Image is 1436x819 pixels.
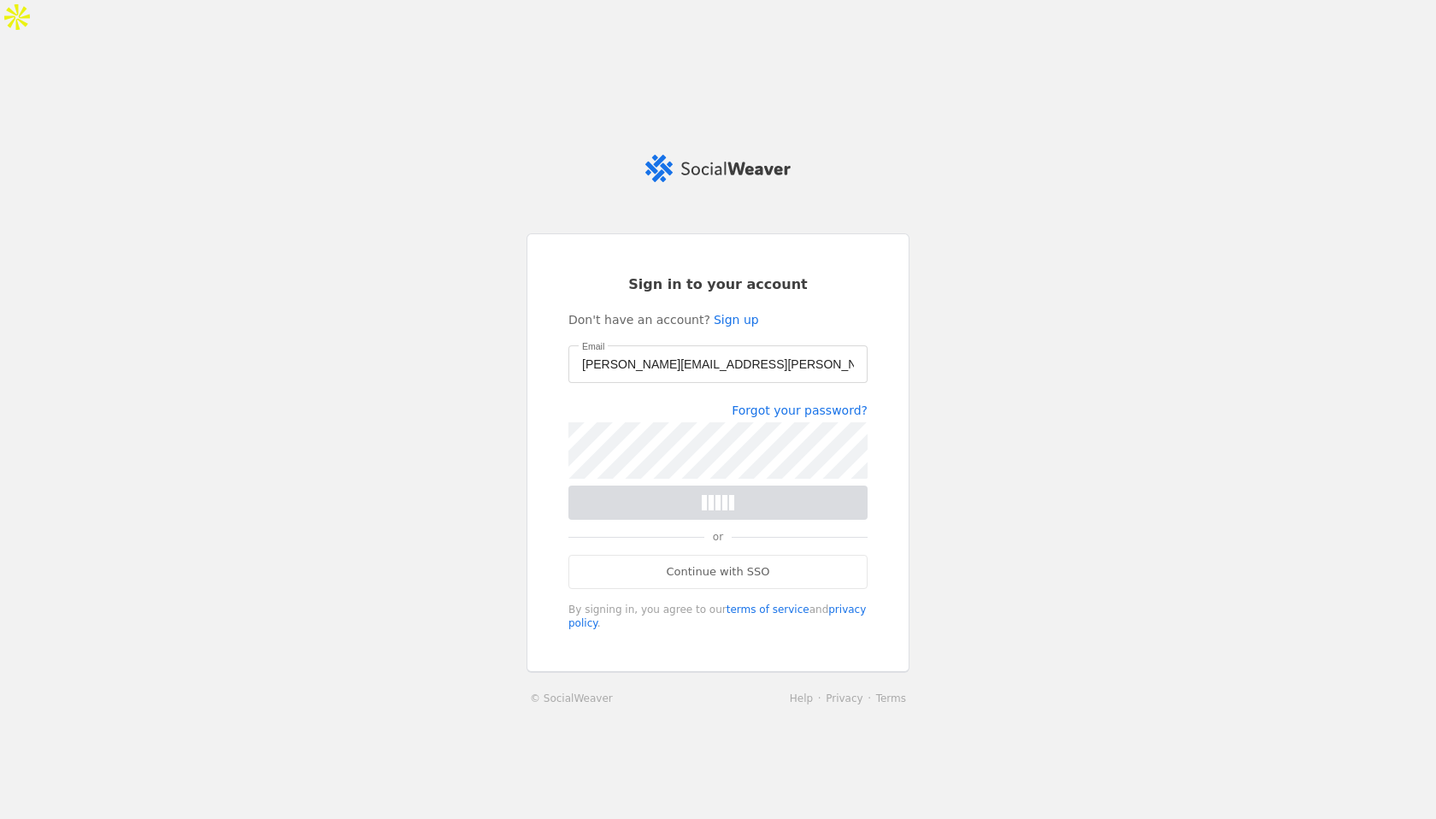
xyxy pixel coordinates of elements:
span: Sign in to your account [628,275,808,294]
li: · [813,690,826,707]
span: Don't have an account? [568,311,710,328]
a: Help [790,692,813,704]
a: Sign up [714,311,759,328]
a: Forgot your password? [732,404,868,417]
a: Continue with SSO [568,555,868,589]
a: privacy policy [568,604,866,629]
a: terms of service [727,604,809,616]
mat-label: Email [582,339,604,355]
a: Privacy [826,692,862,704]
a: © SocialWeaver [530,690,613,707]
span: or [704,520,732,554]
input: Email [582,354,854,374]
div: By signing in, you agree to our and . [568,603,868,630]
a: Terms [876,692,906,704]
li: · [863,690,876,707]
